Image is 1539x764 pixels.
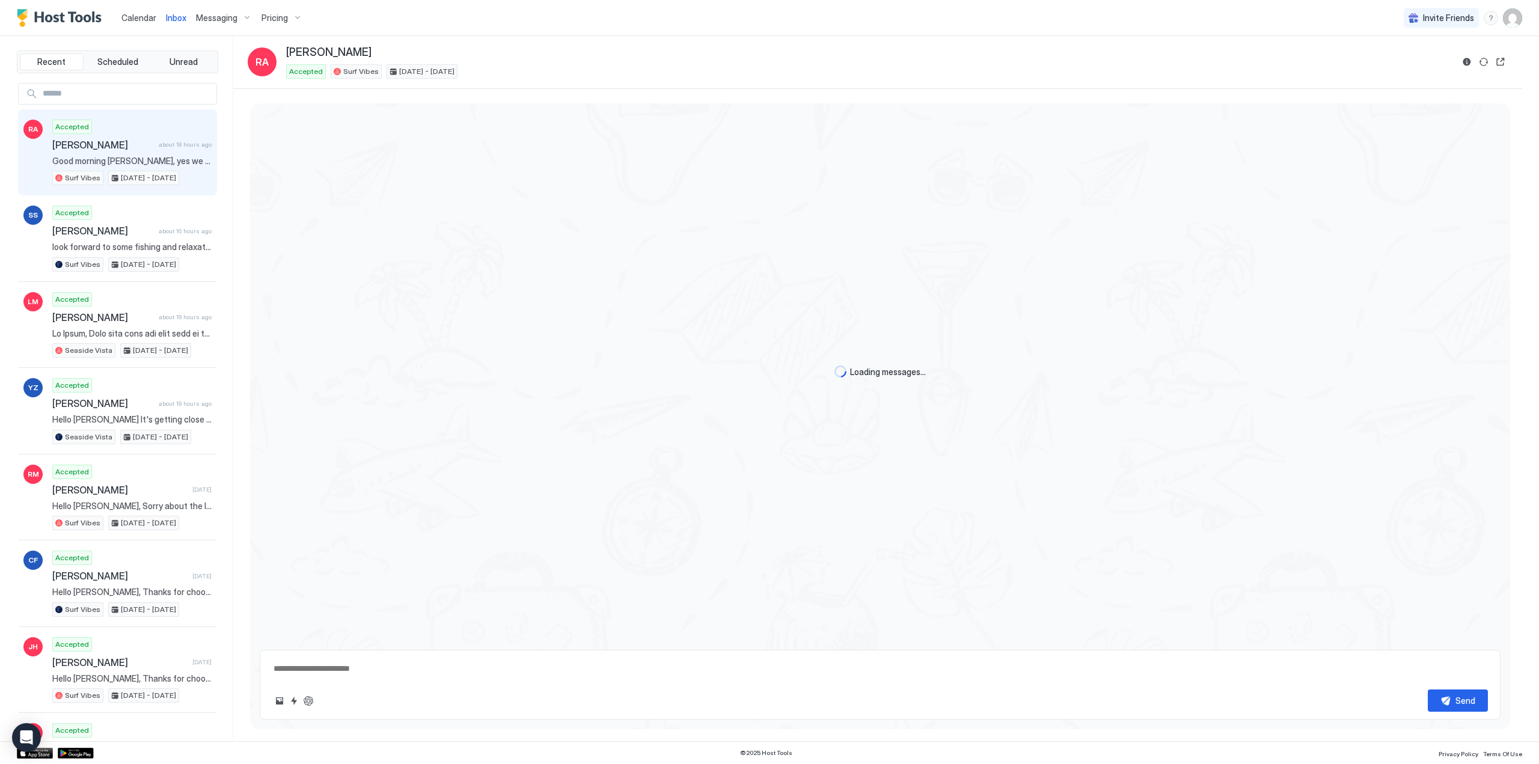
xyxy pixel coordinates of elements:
span: [DATE] - [DATE] [121,259,176,270]
span: [PERSON_NAME] [52,225,154,237]
span: RA [255,55,269,69]
button: ChatGPT Auto Reply [301,694,316,708]
div: Send [1455,694,1475,707]
span: Hello [PERSON_NAME], Sorry about the lights, there may be a few in the closet between the bedroom... [52,501,212,512]
span: Accepted [55,207,89,218]
span: Accepted [55,552,89,563]
span: Accepted [55,639,89,650]
span: Surf Vibes [65,173,100,183]
span: [DATE] [192,486,212,494]
a: Host Tools Logo [17,9,107,27]
input: Input Field [38,84,216,104]
span: Loading messages... [850,367,926,377]
span: Accepted [55,380,89,391]
span: JH [28,641,38,652]
span: Calendar [121,13,156,23]
span: Terms Of Use [1483,750,1522,757]
span: Messaging [196,13,237,23]
span: Pricing [262,13,288,23]
span: [PERSON_NAME] [52,397,154,409]
span: Surf Vibes [343,66,379,77]
span: about 19 hours ago [159,400,212,408]
span: [PERSON_NAME] [52,139,154,151]
a: Privacy Policy [1439,747,1478,759]
span: [PERSON_NAME] [286,46,372,60]
span: [PERSON_NAME] [52,656,188,668]
span: Lo Ipsum, Dolo sita cons adi elit sedd ei tem. In ut lab etdol ma aliq enima min veni Q nostru ex... [52,328,212,339]
span: [PERSON_NAME] [52,311,154,323]
span: [DATE] - [DATE] [121,604,176,615]
span: Accepted [55,725,89,736]
span: Invite Friends [1423,13,1474,23]
span: Accepted [55,294,89,305]
a: App Store [17,748,53,759]
span: Hello [PERSON_NAME], Thanks for choosing to stay at our place! We are sure you will love it. We w... [52,673,212,684]
div: User profile [1503,8,1522,28]
span: [DATE] - [DATE] [399,66,454,77]
span: [DATE] - [DATE] [133,432,188,442]
span: [DATE] [192,572,212,580]
span: Surf Vibes [65,518,100,528]
span: Surf Vibes [65,259,100,270]
span: YZ [28,382,38,393]
span: Good morning [PERSON_NAME], yes we will be sharing more information as you get closer to your sta... [52,156,212,167]
div: tab-group [17,50,218,73]
span: Accepted [55,466,89,477]
span: LM [28,296,38,307]
span: Privacy Policy [1439,750,1478,757]
span: [DATE] - [DATE] [133,345,188,356]
button: Recent [20,53,84,70]
span: RA [28,124,38,135]
span: © 2025 Host Tools [740,749,792,757]
span: Surf Vibes [65,604,100,615]
div: menu [1484,11,1498,25]
span: SS [28,210,38,221]
a: Calendar [121,11,156,24]
span: Surf Vibes [65,690,100,701]
span: Seaside Vista [65,432,112,442]
span: [DATE] [192,658,212,666]
span: Recent [37,57,66,67]
button: Unread [151,53,215,70]
a: Inbox [166,11,186,24]
button: Open reservation [1493,55,1508,69]
span: look forward to some fishing and relaxation [52,242,212,252]
span: Seaside Vista [65,345,112,356]
div: Open Intercom Messenger [12,723,41,752]
a: Terms Of Use [1483,747,1522,759]
span: about 18 hours ago [159,141,212,148]
button: Scheduled [86,53,150,70]
button: Upload image [272,694,287,708]
span: [PERSON_NAME] [52,570,188,582]
span: about 19 hours ago [159,313,212,321]
span: Inbox [166,13,186,23]
span: [DATE] - [DATE] [121,173,176,183]
a: Google Play Store [58,748,94,759]
span: [PERSON_NAME] [52,484,188,496]
span: Scheduled [97,57,138,67]
button: Sync reservation [1476,55,1491,69]
span: Accepted [289,66,323,77]
div: loading [834,365,846,377]
span: [DATE] - [DATE] [121,690,176,701]
span: about 16 hours ago [159,227,212,235]
span: CF [28,555,38,566]
button: Reservation information [1460,55,1474,69]
span: Hello [PERSON_NAME], Thanks for choosing to stay at our place! We are sure you will love it. We w... [52,587,212,597]
span: Unread [170,57,198,67]
span: [DATE] - [DATE] [121,518,176,528]
span: Hello [PERSON_NAME] It's getting close to your stay so we want to give you some information to ge... [52,414,212,425]
button: Quick reply [287,694,301,708]
button: Send [1428,689,1488,712]
span: RM [28,469,39,480]
span: Accepted [55,121,89,132]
